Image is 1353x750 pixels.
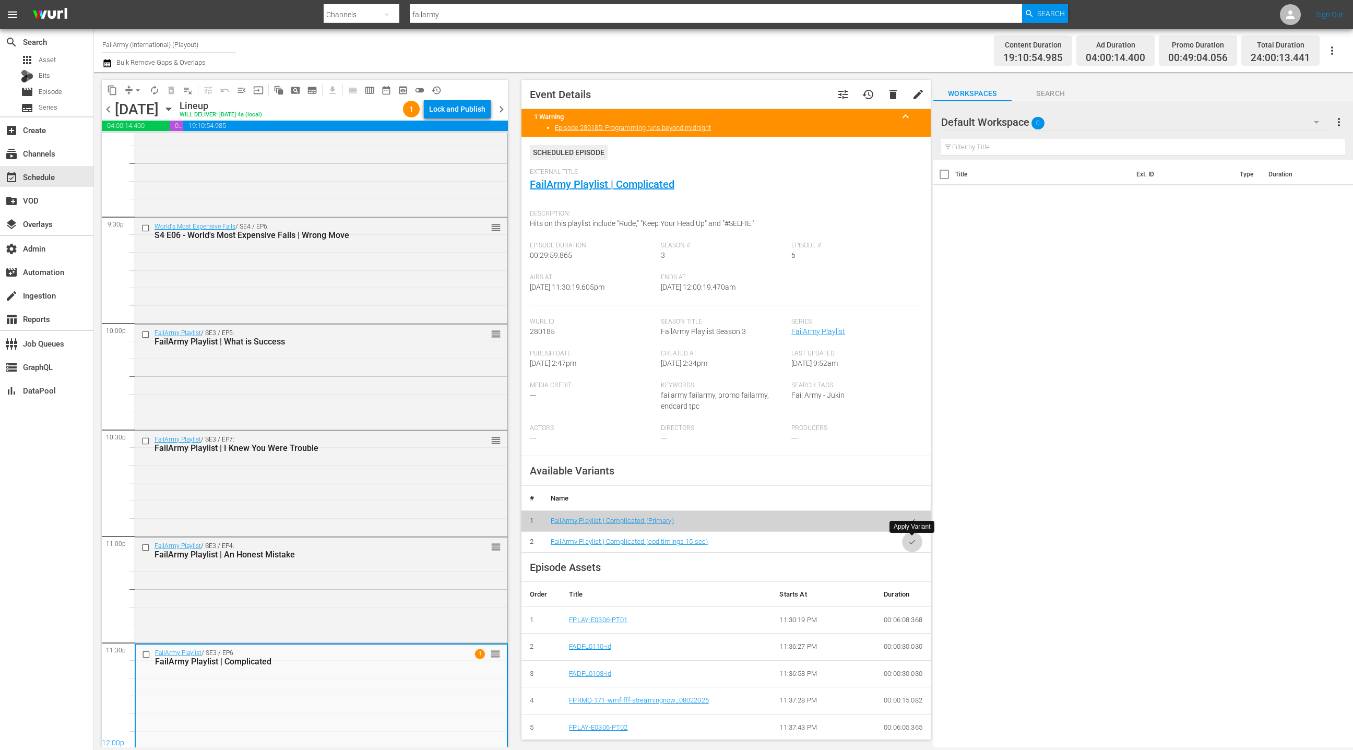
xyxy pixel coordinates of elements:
[1251,38,1310,52] div: Total Duration
[5,290,18,302] span: Ingestion
[429,100,485,118] div: Lock and Publish
[491,541,501,552] button: reorder
[530,434,536,442] span: ---
[107,85,117,96] span: content_copy
[5,148,18,160] span: Channels
[196,80,217,100] span: Customize Events
[791,434,798,442] span: ---
[661,283,735,291] span: [DATE] 12:00:19.470am
[121,82,146,99] span: Remove Gaps & Overlaps
[361,82,378,99] span: Week Calendar View
[661,273,787,282] span: Ends At
[661,350,787,358] span: Created At
[39,87,62,97] span: Episode
[102,103,115,116] span: chevron_left
[395,82,411,99] span: View Backup
[530,465,614,477] span: Available Variants
[530,168,917,176] span: External Title
[530,359,576,367] span: [DATE] 2:47pm
[183,85,193,96] span: playlist_remove_outlined
[530,382,656,390] span: Media Credit
[491,222,501,232] button: reorder
[5,313,18,326] span: Reports
[1031,112,1045,134] span: 0
[521,660,561,687] td: 3
[530,350,656,358] span: Publish Date
[1251,52,1310,64] span: 24:00:13.441
[5,171,18,184] span: Schedule
[551,538,708,545] a: FailArmy Playlist | Complicated (eod timings 15 sec)
[551,517,674,525] a: FailArmy Playlist | Complicated (Primary)
[791,382,917,390] span: Search Tags
[875,714,931,741] td: 00:06:05.365
[149,85,160,96] span: autorenew_outlined
[414,85,425,96] span: toggle_off
[569,616,627,624] a: FPLAY-E0306-PT01
[521,714,561,741] td: 5
[403,105,420,113] span: 1
[155,329,201,337] a: FailArmy Playlist
[424,100,491,118] button: Lock and Publish
[217,82,233,99] span: Revert to Primary Episode
[856,82,881,107] button: history
[530,210,917,218] span: Description:
[830,82,856,107] button: tune
[155,223,235,230] a: World's Most Expensive Fails
[133,85,143,96] span: arrow_drop_down
[530,327,555,336] span: 280185
[530,283,604,291] span: [DATE] 11:30:19.605pm
[521,687,561,715] td: 4
[1130,160,1233,189] th: Ext. ID
[837,88,849,101] span: Customize Event
[491,222,501,233] span: reorder
[155,329,452,347] div: / SE3 / EP5:
[39,102,57,113] span: Series
[21,86,33,98] span: Episode
[569,670,611,677] a: FADFL0103-id
[771,582,875,607] th: Starts At
[236,85,247,96] span: menu_open
[569,642,611,650] a: FADFL0110-id
[899,110,912,123] span: keyboard_arrow_up
[894,522,930,531] div: Apply Variant
[1086,38,1145,52] div: Ad Duration
[155,436,452,453] div: / SE3 / EP7:
[542,486,894,511] th: Name
[155,337,452,347] div: FailArmy Playlist | What is Success
[495,103,508,116] span: chevron_right
[881,82,906,107] button: delete
[906,82,931,107] button: edit
[274,85,284,96] span: auto_awesome_motion_outlined
[155,649,452,666] div: / SE3 / EP6:
[530,251,572,259] span: 00:29:59.865
[5,361,18,374] span: GraphQL
[661,251,665,259] span: 3
[661,327,746,336] span: FailArmy Playlist Season 3
[661,318,787,326] span: Season Title
[155,223,452,240] div: / SE4 / EP6:
[912,88,924,101] span: edit
[155,542,452,559] div: / SE3 / EP4:
[530,424,656,433] span: Actors
[530,178,674,191] a: FailArmy Playlist | Complicated
[491,435,501,445] button: reorder
[661,242,787,250] span: Season #
[180,100,262,112] div: Lineup
[21,70,33,82] div: Bits
[661,424,787,433] span: Directors
[1012,87,1090,100] span: Search
[155,436,201,443] a: FailArmy Playlist
[771,660,875,687] td: 11:36:58 PM
[321,80,341,100] span: Download as CSV
[771,687,875,715] td: 11:37:28 PM
[521,634,561,661] td: 2
[862,88,874,101] span: Event History
[155,542,201,550] a: FailArmy Playlist
[875,582,931,607] th: Duration
[39,70,50,81] span: Bits
[875,634,931,661] td: 00:00:30.030
[5,195,18,207] span: VOD
[5,338,18,350] span: Job Queues
[431,85,442,96] span: history_outlined
[267,80,287,100] span: Refresh All Search Blocks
